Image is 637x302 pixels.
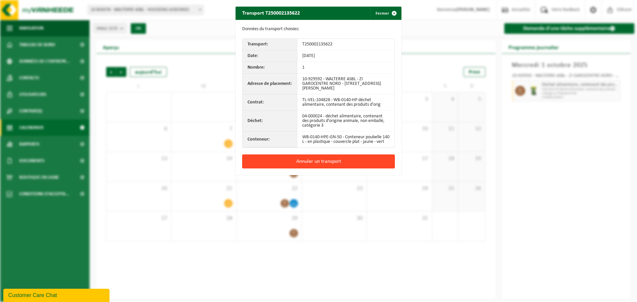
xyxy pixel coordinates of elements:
th: Date: [243,50,297,62]
td: TL-VEL-104828 - WB-0140-HP déchet alimentaire, contenant des produits d'orig [297,94,394,111]
p: Données du transport choisies: [242,27,395,32]
td: T250002135622 [297,39,394,50]
td: 1 [297,62,394,74]
th: Déchet: [243,111,297,132]
td: 10-929592 - WALTERRE ASBL - ZI GAROCENTRE NORD - [STREET_ADDRESS][PERSON_NAME] [297,74,394,94]
td: [DATE] [297,50,394,62]
iframe: chat widget [3,287,111,302]
td: WB-0140-HPE-GN-50 - Conteneur poubelle 140 L - en plastique - couvercle plat - jaune - vert [297,132,394,148]
button: Annuler un transport [242,154,395,168]
button: Fermer [370,7,401,20]
th: Transport: [243,39,297,50]
th: Contrat: [243,94,297,111]
th: Nombre: [243,62,297,74]
td: 04-000024 - déchet alimentaire, contenant des produits d'origine animale, non emballé, catégorie 3 [297,111,394,132]
h2: Transport T250002135622 [236,7,307,19]
th: Adresse de placement: [243,74,297,94]
th: Conteneur: [243,132,297,148]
